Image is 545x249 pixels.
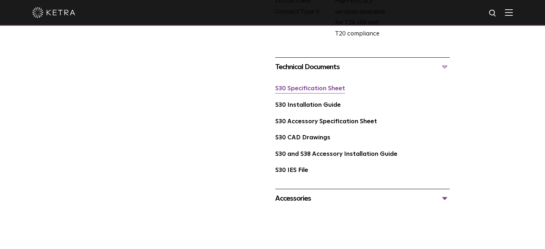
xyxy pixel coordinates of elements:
[275,135,330,141] a: S30 CAD Drawings
[275,119,377,125] a: S30 Accessory Specification Sheet
[275,86,345,92] a: S30 Specification Sheet
[275,193,450,204] div: Accessories
[275,102,341,108] a: S30 Installation Guide
[275,151,397,157] a: S30 and S38 Accessory Installation Guide
[275,61,450,73] div: Technical Documents
[505,9,513,16] img: Hamburger%20Nav.svg
[32,7,75,18] img: ketra-logo-2019-white
[275,167,308,173] a: S30 IES File
[488,9,497,18] img: search icon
